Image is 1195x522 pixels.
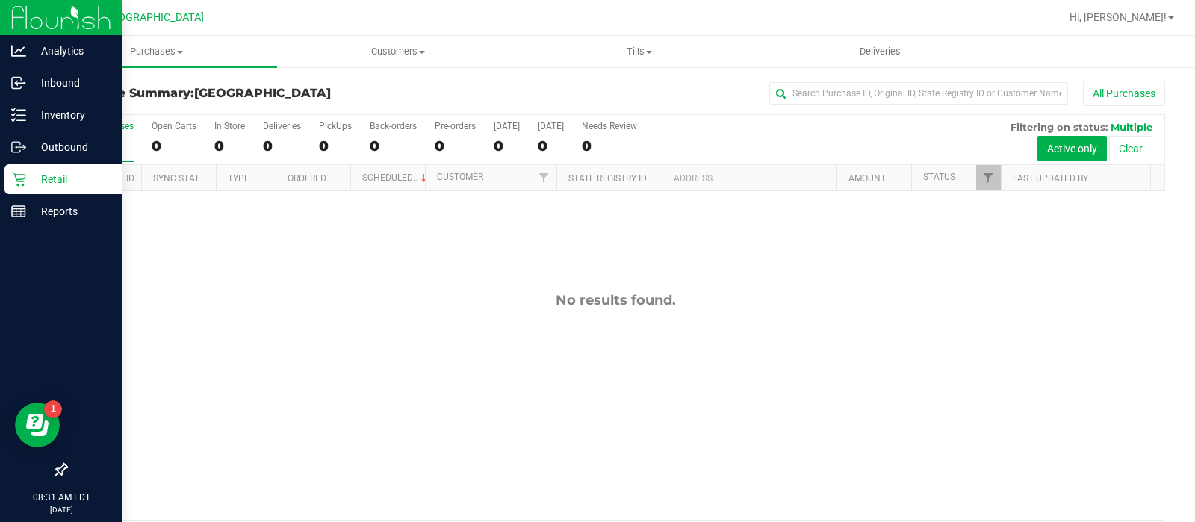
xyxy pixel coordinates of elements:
inline-svg: Retail [11,172,26,187]
div: 0 [319,137,352,155]
a: Filter [532,165,556,190]
div: 0 [370,137,417,155]
inline-svg: Outbound [11,140,26,155]
div: 0 [214,137,245,155]
a: Customer [437,172,483,182]
p: Outbound [26,138,116,156]
a: Scheduled [362,173,430,183]
a: Ordered [288,173,326,184]
a: Purchases [36,36,277,67]
iframe: Resource center [15,403,60,447]
a: Sync Status [153,173,211,184]
a: Amount [848,173,886,184]
div: Back-orders [370,121,417,131]
div: 0 [538,137,564,155]
div: 0 [494,137,520,155]
div: [DATE] [494,121,520,131]
div: 0 [582,137,637,155]
inline-svg: Inbound [11,75,26,90]
p: Reports [26,202,116,220]
a: Filter [976,165,1001,190]
div: Pre-orders [435,121,476,131]
p: [DATE] [7,504,116,515]
div: 0 [435,137,476,155]
inline-svg: Reports [11,204,26,219]
div: No results found. [66,292,1164,308]
input: Search Purchase ID, Original ID, State Registry ID or Customer Name... [769,82,1068,105]
div: In Store [214,121,245,131]
button: All Purchases [1083,81,1165,106]
span: [GEOGRAPHIC_DATA] [102,11,204,24]
a: Deliveries [760,36,1001,67]
a: Customers [277,36,518,67]
div: Needs Review [582,121,637,131]
div: 0 [152,137,196,155]
span: Deliveries [839,45,921,58]
inline-svg: Inventory [11,108,26,122]
a: Tills [518,36,760,67]
div: Open Carts [152,121,196,131]
button: Active only [1037,136,1107,161]
span: Hi, [PERSON_NAME]! [1070,11,1167,23]
p: Inbound [26,74,116,92]
span: Tills [519,45,759,58]
a: Type [228,173,249,184]
inline-svg: Analytics [11,43,26,58]
a: State Registry ID [568,173,647,184]
th: Address [662,165,836,191]
h3: Purchase Summary: [66,87,432,100]
iframe: Resource center unread badge [44,400,62,418]
a: Status [923,172,955,182]
p: Analytics [26,42,116,60]
p: Inventory [26,106,116,124]
p: Retail [26,170,116,188]
div: PickUps [319,121,352,131]
span: Purchases [36,45,277,58]
button: Clear [1109,136,1152,161]
p: 08:31 AM EDT [7,491,116,504]
a: Last Updated By [1013,173,1088,184]
div: 0 [263,137,301,155]
div: [DATE] [538,121,564,131]
div: Deliveries [263,121,301,131]
span: [GEOGRAPHIC_DATA] [194,86,331,100]
span: Multiple [1111,121,1152,133]
span: Customers [278,45,518,58]
span: Filtering on status: [1011,121,1108,133]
